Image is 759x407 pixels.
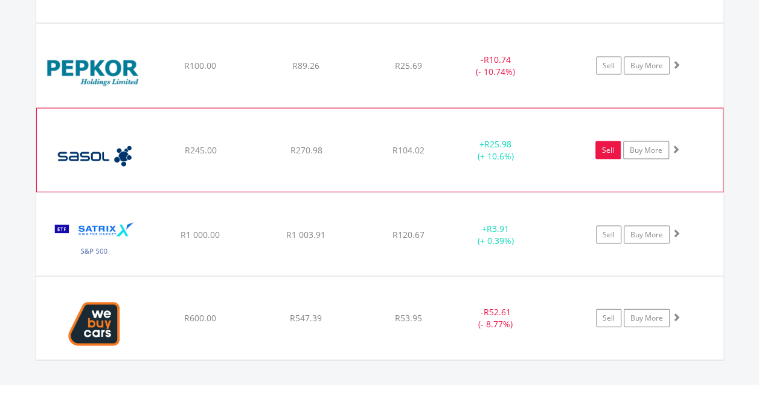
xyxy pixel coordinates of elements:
[484,53,511,65] span: R10.74
[450,222,542,246] div: + (+ 0.39%)
[624,56,670,74] a: Buy More
[181,228,220,240] span: R1 000.00
[184,312,216,323] span: R600.00
[42,208,146,272] img: EQU.ZA.STX500.png
[623,141,669,159] a: Buy More
[487,222,509,234] span: R3.91
[595,141,621,159] a: Sell
[450,138,540,162] div: + (+ 10.6%)
[395,59,422,71] span: R25.69
[290,312,322,323] span: R547.39
[624,225,670,243] a: Buy More
[184,144,216,155] span: R245.00
[395,312,422,323] span: R53.95
[596,56,621,74] a: Sell
[292,59,319,71] span: R89.26
[596,309,621,327] a: Sell
[450,306,542,330] div: - (- 8.77%)
[42,292,146,356] img: EQU.ZA.WBC.png
[484,306,511,317] span: R52.61
[43,123,147,188] img: EQU.ZA.SOL.png
[42,39,146,104] img: EQU.ZA.PPH.png
[184,59,216,71] span: R100.00
[450,53,542,77] div: - (- 10.74%)
[392,228,424,240] span: R120.67
[596,225,621,243] a: Sell
[286,228,325,240] span: R1 003.91
[290,144,322,155] span: R270.98
[624,309,670,327] a: Buy More
[392,144,424,155] span: R104.02
[484,138,511,149] span: R25.98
